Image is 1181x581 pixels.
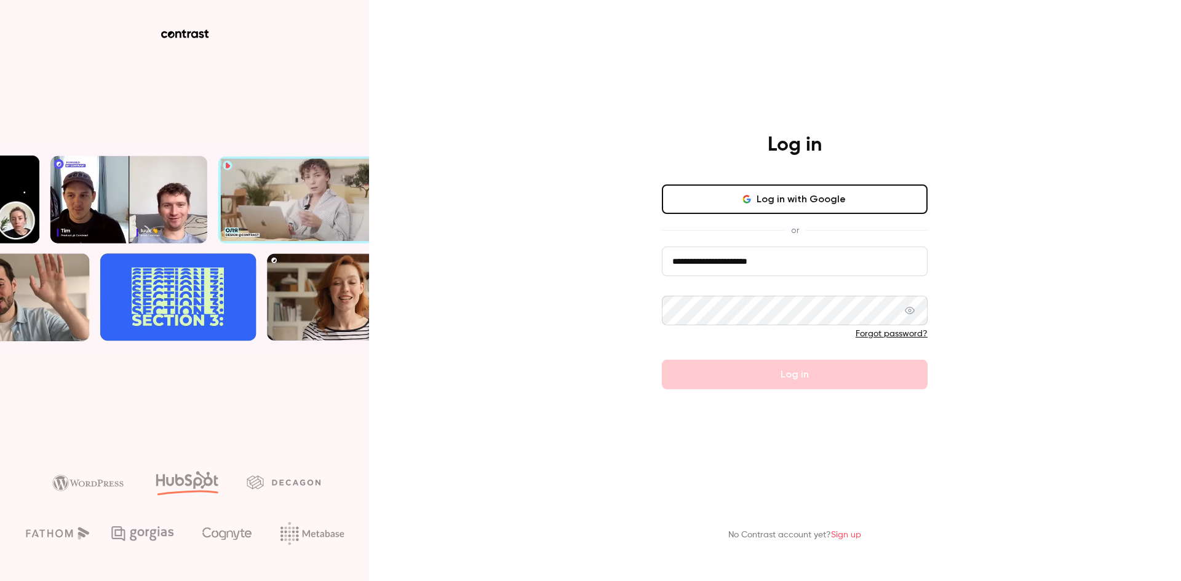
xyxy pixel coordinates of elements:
[728,529,861,542] p: No Contrast account yet?
[768,133,822,157] h4: Log in
[662,184,928,214] button: Log in with Google
[856,330,928,338] a: Forgot password?
[831,531,861,539] a: Sign up
[247,475,320,489] img: decagon
[785,224,805,237] span: or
